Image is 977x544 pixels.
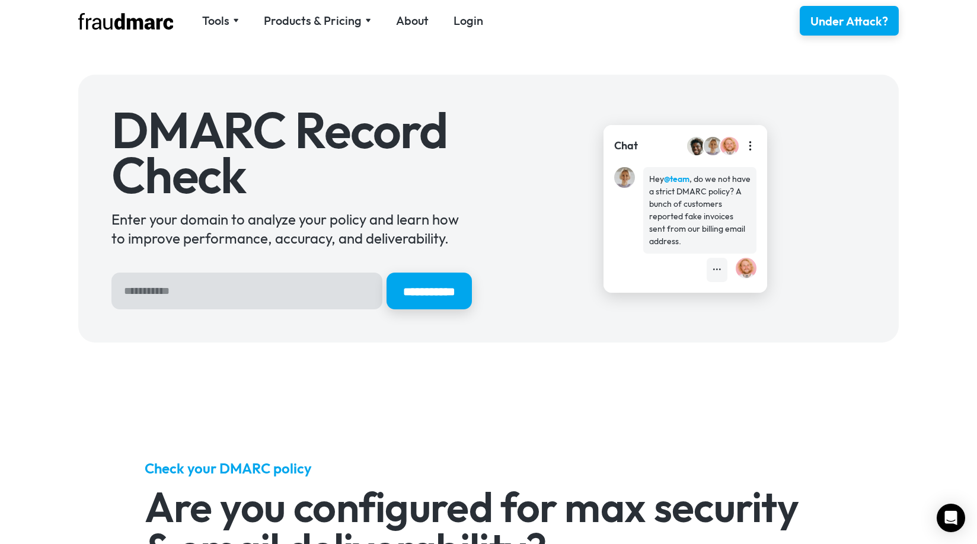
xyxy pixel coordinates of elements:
[800,6,899,36] a: Under Attack?
[649,173,751,248] div: Hey , do we not have a strict DMARC policy? A bunch of customers reported fake invoices sent from...
[664,174,689,184] strong: @team
[396,12,429,29] a: About
[202,12,229,29] div: Tools
[264,12,362,29] div: Products & Pricing
[202,12,239,29] div: Tools
[614,138,638,153] div: Chat
[111,273,472,309] form: Hero Sign Up Form
[810,13,888,30] div: Under Attack?
[111,108,472,197] h1: DMARC Record Check
[264,12,371,29] div: Products & Pricing
[145,459,833,478] h5: Check your DMARC policy
[713,264,721,276] div: •••
[937,504,965,532] div: Open Intercom Messenger
[111,210,472,248] div: Enter your domain to analyze your policy and learn how to improve performance, accuracy, and deli...
[454,12,483,29] a: Login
